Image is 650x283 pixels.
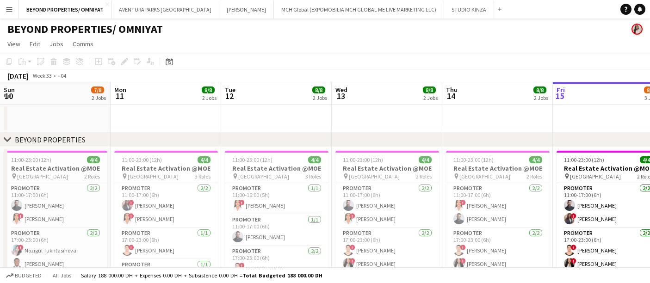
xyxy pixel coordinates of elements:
span: 8/8 [202,86,215,93]
span: 11:00-23:00 (12h) [11,156,51,163]
span: Sun [4,86,15,94]
div: 2 Jobs [423,94,438,101]
span: 4/4 [529,156,542,163]
app-card-role: Promoter2/211:00-17:00 (6h)[PERSON_NAME]![PERSON_NAME] [335,183,439,228]
span: 10 [2,91,15,101]
span: 11 [113,91,126,101]
span: Wed [335,86,347,94]
div: BEYOND PROPERTIES [15,135,86,144]
span: ! [460,245,466,250]
a: Edit [26,38,44,50]
div: Salary 188 000.00 DH + Expenses 0.00 DH + Subsistence 0.00 DH = [81,272,322,279]
span: [GEOGRAPHIC_DATA] [238,173,289,180]
app-job-card: 11:00-23:00 (12h)4/4Real Estate Activation @MOE [GEOGRAPHIC_DATA]2 RolesPromoter2/211:00-17:00 (6... [335,151,439,273]
span: Total Budgeted 188 000.00 DH [242,272,322,279]
span: ! [129,200,134,205]
app-user-avatar: Ines de Puybaudet [631,24,643,35]
app-card-role: Promoter2/217:00-23:00 (6h)![PERSON_NAME]![PERSON_NAME] [446,228,550,273]
span: Mon [114,86,126,94]
div: 2 Jobs [313,94,327,101]
button: AVENTURA PARKS [GEOGRAPHIC_DATA] [111,0,219,18]
span: Jobs [50,40,63,48]
span: View [7,40,20,48]
span: ! [460,200,466,205]
span: 3 Roles [195,173,210,180]
app-card-role: Promoter2/211:00-17:00 (6h)[PERSON_NAME]![PERSON_NAME] [4,183,107,228]
span: ! [350,258,355,264]
span: Thu [446,86,458,94]
span: Fri [557,86,565,94]
a: Jobs [46,38,67,50]
a: View [4,38,24,50]
span: 2 Roles [84,173,100,180]
span: [GEOGRAPHIC_DATA] [349,173,400,180]
button: BEYOND PROPERTIES/ OMNIYAT [19,0,111,18]
app-card-role: Promoter2/217:00-23:00 (6h)!Nozigul Tukhtasinova[PERSON_NAME] [4,228,107,273]
div: 2 Jobs [92,94,106,101]
span: 8/8 [312,86,325,93]
h3: Real Estate Activation @MOE [335,164,439,172]
app-job-card: 11:00-23:00 (12h)4/4Real Estate Activation @MOE [GEOGRAPHIC_DATA]2 RolesPromoter2/211:00-17:00 (6... [446,151,550,273]
span: Week 33 [31,72,54,79]
app-card-role: Promoter2/211:00-17:00 (6h)![PERSON_NAME]![PERSON_NAME] [114,183,218,228]
button: [PERSON_NAME] [219,0,274,18]
div: 2 Jobs [202,94,217,101]
span: ! [350,213,355,219]
app-card-role: Promoter1/111:00-16:00 (5h)![PERSON_NAME] [225,183,328,215]
h3: Real Estate Activation @MOE [4,164,107,172]
div: 2 Jobs [534,94,548,101]
span: ! [571,245,576,250]
span: Edit [30,40,40,48]
span: ! [239,200,245,205]
span: 11:00-23:00 (12h) [453,156,494,163]
button: STUDIO KINZA [444,0,494,18]
span: Budgeted [15,272,42,279]
h3: Real Estate Activation @MOE [446,164,550,172]
span: 11:00-23:00 (12h) [232,156,272,163]
span: Tue [225,86,235,94]
span: 8/8 [533,86,546,93]
span: ! [350,245,355,250]
span: ! [18,213,24,219]
span: [GEOGRAPHIC_DATA] [570,173,621,180]
app-card-role: Promoter2/211:00-17:00 (6h)![PERSON_NAME][PERSON_NAME] [446,183,550,228]
span: 4/4 [87,156,100,163]
div: +04 [57,72,66,79]
span: 8/8 [423,86,436,93]
span: ! [129,213,134,219]
button: Budgeted [5,271,43,281]
span: 7/8 [91,86,104,93]
span: [GEOGRAPHIC_DATA] [17,173,68,180]
h3: Real Estate Activation @MOE [225,164,328,172]
span: ! [460,258,466,264]
span: 4/4 [308,156,321,163]
app-card-role: Promoter1/117:00-23:00 (6h)![PERSON_NAME] [114,228,218,259]
span: 2 Roles [526,173,542,180]
button: MCH Global (EXPOMOBILIA MCH GLOBAL ME LIVE MARKETING LLC) [274,0,444,18]
h3: Real Estate Activation @MOE [114,164,218,172]
span: 14 [445,91,458,101]
span: 4/4 [419,156,432,163]
span: ! [571,213,576,219]
span: ! [571,258,576,264]
span: ! [129,245,134,250]
div: [DATE] [7,71,29,80]
span: ! [18,245,24,250]
span: 11:00-23:00 (12h) [564,156,604,163]
h1: BEYOND PROPERTIES/ OMNIYAT [7,22,163,36]
app-job-card: 11:00-23:00 (12h)4/4Real Estate Activation @MOE [GEOGRAPHIC_DATA]2 RolesPromoter2/211:00-17:00 (6... [4,151,107,273]
span: 3 Roles [305,173,321,180]
app-card-role: Promoter2/217:00-23:00 (6h)![PERSON_NAME]![PERSON_NAME] [335,228,439,273]
span: 11:00-23:00 (12h) [122,156,162,163]
span: 2 Roles [416,173,432,180]
span: ! [239,263,245,268]
app-card-role: Promoter1/111:00-17:00 (6h)[PERSON_NAME] [225,215,328,246]
span: Comms [73,40,93,48]
span: 4/4 [198,156,210,163]
span: 12 [223,91,235,101]
span: [GEOGRAPHIC_DATA] [128,173,179,180]
span: 11:00-23:00 (12h) [343,156,383,163]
